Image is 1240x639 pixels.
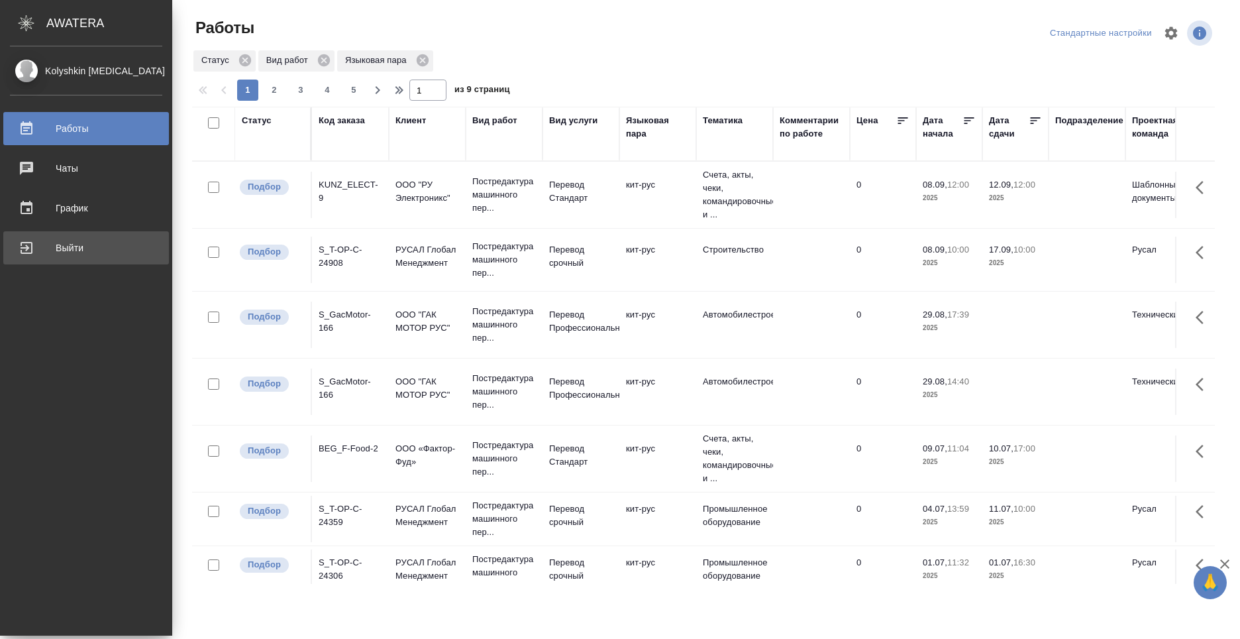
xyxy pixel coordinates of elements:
[472,114,517,127] div: Вид работ
[850,496,916,542] td: 0
[619,237,696,283] td: кит-рус
[472,305,536,345] p: Постредактура машинного пер...
[319,114,365,127] div: Код заказа
[1188,496,1219,528] button: Здесь прячутся важные кнопки
[947,310,969,319] p: 17:39
[850,237,916,283] td: 0
[619,302,696,348] td: кит-рус
[947,245,969,255] p: 10:00
[472,439,536,479] p: Постредактура машинного пер...
[238,502,304,520] div: Можно подбирать исполнителей
[472,499,536,539] p: Постредактура машинного пер...
[989,443,1013,453] p: 10.07,
[242,114,272,127] div: Статус
[1187,21,1215,46] span: Посмотреть информацию
[947,377,969,386] p: 14:40
[345,54,411,67] p: Языковая пара
[248,377,281,390] p: Подбор
[290,84,311,97] span: 3
[1188,172,1219,203] button: Здесь прячутся важные кнопки
[923,257,976,270] p: 2025
[472,240,536,280] p: Постредактура машинного пер...
[1013,504,1035,514] p: 10:00
[1047,23,1155,44] div: split button
[947,504,969,514] p: 13:59
[703,243,766,257] p: Строительство
[703,375,766,388] p: Автомобилестроение
[1188,237,1219,268] button: Здесь прячутся важные кнопки
[10,198,162,218] div: График
[343,80,364,101] button: 5
[947,180,969,190] p: 12:00
[703,168,766,221] p: Счета, акты, чеки, командировочные и ...
[703,556,766,583] p: Промышленное оборудование
[923,504,947,514] p: 04.07,
[472,175,536,215] p: Постредактура машинного пер...
[703,308,766,321] p: Автомобилестроение
[923,443,947,453] p: 09.07,
[337,50,433,72] div: Языковая пара
[703,432,766,485] p: Счета, акты, чеки, командировочные и ...
[923,321,976,335] p: 2025
[549,375,613,402] p: Перевод Профессиональный
[549,442,613,469] p: Перевод Стандарт
[192,17,254,38] span: Работы
[923,557,947,567] p: 01.07,
[549,502,613,529] p: Перевод срочный
[923,245,947,255] p: 08.09,
[947,443,969,453] p: 11:04
[395,556,459,583] p: РУСАЛ Глобал Менеджмент
[549,178,613,205] p: Перевод Стандарт
[248,245,281,259] p: Подбор
[3,231,169,264] a: Выйти
[947,557,969,567] p: 11:32
[850,550,916,596] td: 0
[989,557,1013,567] p: 01.07,
[989,192,1042,205] p: 2025
[319,243,382,270] div: S_T-OP-C-24908
[1013,245,1035,255] p: 10:00
[238,375,304,393] div: Можно подбирать исполнителей
[923,114,962,141] div: Дата начала
[989,455,1042,469] p: 2025
[3,152,169,185] a: Чаты
[1125,237,1202,283] td: Русал
[989,245,1013,255] p: 17.09,
[549,308,613,335] p: Перевод Профессиональный
[780,114,843,141] div: Комментарии по работе
[319,502,382,529] div: S_T-OP-C-24359
[319,442,382,455] div: BEG_F-Food-2
[989,504,1013,514] p: 11.07,
[923,192,976,205] p: 2025
[1013,443,1035,453] p: 17:00
[1188,369,1219,400] button: Здесь прячутся важные кнопки
[264,84,285,97] span: 2
[258,50,335,72] div: Вид работ
[266,54,313,67] p: Вид работ
[850,302,916,348] td: 0
[1125,550,1202,596] td: Русал
[1194,566,1227,599] button: 🙏
[395,375,459,402] p: ООО "ГАК МОТОР РУС"
[319,375,382,402] div: S_GacMotor-166
[549,243,613,270] p: Перевод срочный
[1125,496,1202,542] td: Русал
[319,308,382,335] div: S_GacMotor-166
[238,556,304,574] div: Можно подбирать исполнителей
[1125,302,1202,348] td: Технический
[10,64,162,78] div: Kolyshkin [MEDICAL_DATA]
[1125,172,1202,218] td: Шаблонные документы
[1055,114,1123,127] div: Подразделение
[248,558,281,571] p: Подбор
[923,180,947,190] p: 08.09,
[703,502,766,529] p: Промышленное оборудование
[989,569,1042,583] p: 2025
[549,556,613,583] p: Перевод срочный
[3,112,169,145] a: Работы
[1199,569,1221,597] span: 🙏
[619,436,696,482] td: кит-рус
[850,172,916,218] td: 0
[395,243,459,270] p: РУСАЛ Глобал Менеджмент
[290,80,311,101] button: 3
[248,504,281,518] p: Подбор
